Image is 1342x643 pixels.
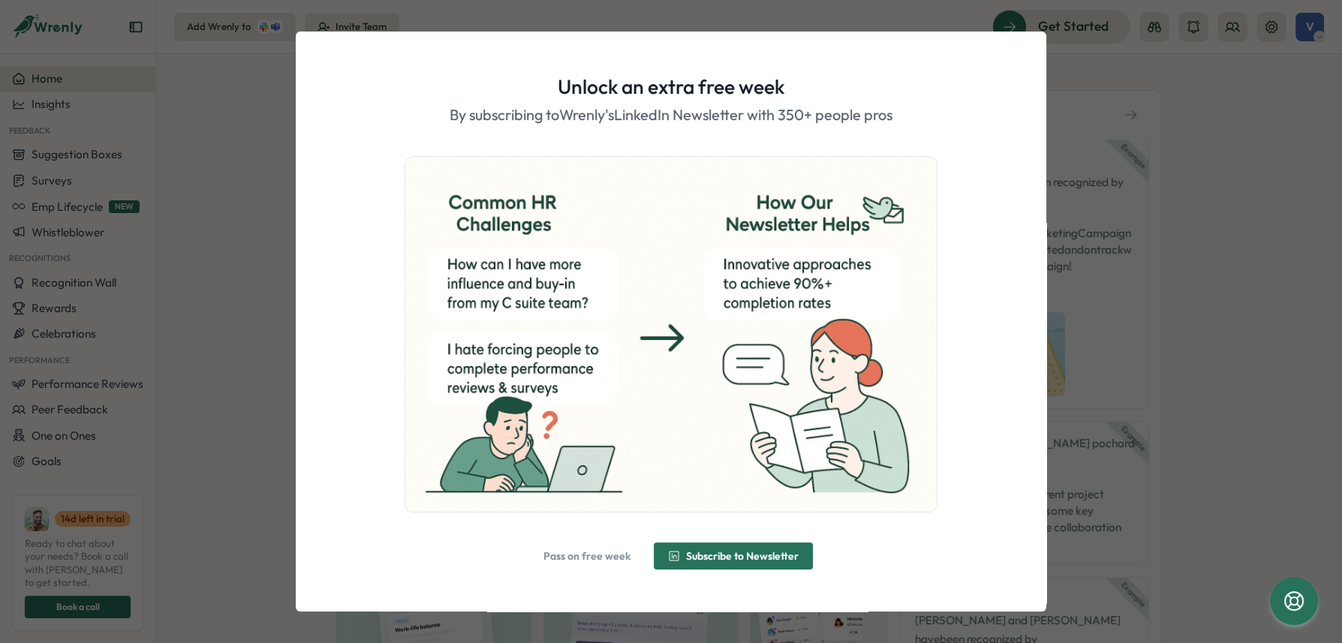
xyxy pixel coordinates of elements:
button: Pass on free week [529,542,645,569]
span: Pass on free week [543,551,630,561]
h1: Unlock an extra free week [558,74,784,100]
img: ChatGPT Image [405,157,937,511]
span: Subscribe to Newsletter [686,551,799,561]
button: Subscribe to Newsletter [654,542,813,569]
p: By subscribing to Wrenly's LinkedIn Newsletter with 350+ people pros [450,104,892,127]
